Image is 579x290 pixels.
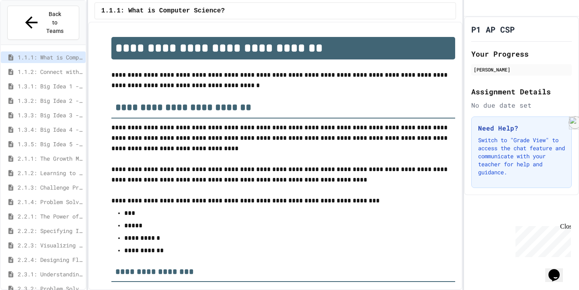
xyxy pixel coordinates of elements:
[101,6,225,16] span: 1.1.1: What is Computer Science?
[18,212,82,221] span: 2.2.1: The Power of Algorithms
[478,123,565,133] h3: Need Help?
[18,82,82,90] span: 1.3.1: Big Idea 1 - Creative Development
[18,125,82,134] span: 1.3.4: Big Idea 4 - Computing Systems and Networks
[18,270,82,278] span: 2.3.1: Understanding Games with Flowcharts
[18,169,82,177] span: 2.1.2: Learning to Solve Hard Problems
[18,111,82,119] span: 1.3.3: Big Idea 3 - Algorithms and Programming
[3,3,55,51] div: Chat with us now!Close
[18,241,82,249] span: 2.2.3: Visualizing Logic with Flowcharts
[18,198,82,206] span: 2.1.4: Problem Solving Practice
[45,10,64,35] span: Back to Teams
[471,48,572,59] h2: Your Progress
[478,136,565,176] p: Switch to "Grade View" to access the chat feature and communicate with your teacher for help and ...
[18,67,82,76] span: 1.1.2: Connect with Your World
[18,140,82,148] span: 1.3.5: Big Idea 5 - Impact of Computing
[18,183,82,192] span: 2.1.3: Challenge Problem - The Bridge
[474,66,569,73] div: [PERSON_NAME]
[18,255,82,264] span: 2.2.4: Designing Flowcharts
[7,6,79,40] button: Back to Teams
[18,53,82,61] span: 1.1.1: What is Computer Science?
[471,100,572,110] div: No due date set
[18,154,82,163] span: 2.1.1: The Growth Mindset
[18,227,82,235] span: 2.2.2: Specifying Ideas with Pseudocode
[18,96,82,105] span: 1.3.2: Big Idea 2 - Data
[471,24,515,35] h1: P1 AP CSP
[471,86,572,97] h2: Assignment Details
